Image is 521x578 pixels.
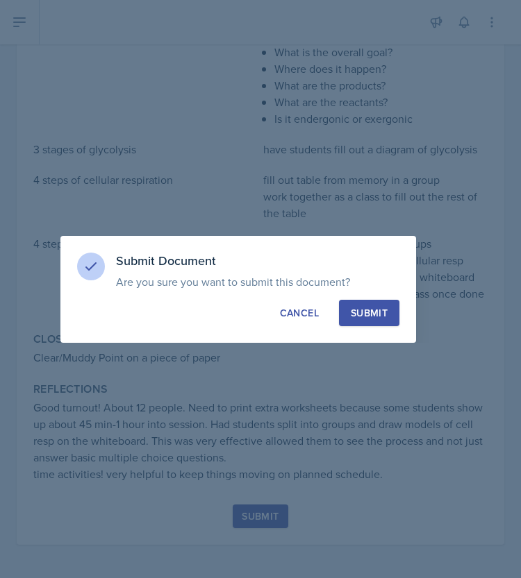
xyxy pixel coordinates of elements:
[116,253,399,269] h3: Submit Document
[116,275,399,289] p: Are you sure you want to submit this document?
[280,306,319,320] div: Cancel
[268,300,331,326] button: Cancel
[339,300,399,326] button: Submit
[351,306,388,320] div: Submit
